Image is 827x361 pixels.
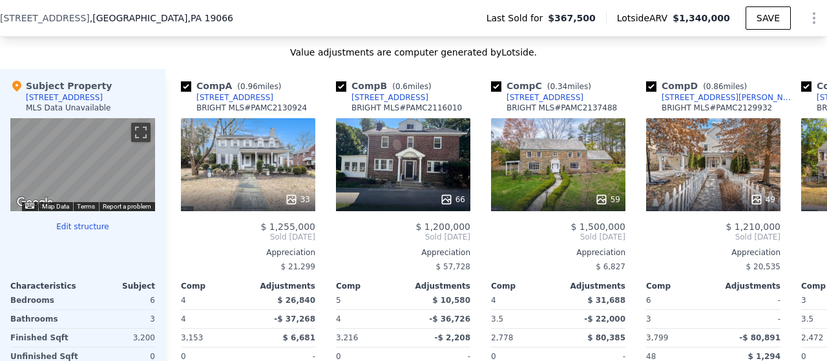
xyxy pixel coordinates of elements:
span: Sold [DATE] [336,232,470,242]
span: $ 31,688 [587,296,625,305]
div: [STREET_ADDRESS][PERSON_NAME] [662,92,796,103]
span: 0 [181,352,186,361]
div: BRIGHT MLS # PAMC2116010 [351,103,462,113]
span: -$ 2,208 [435,333,470,342]
a: [STREET_ADDRESS] [491,92,583,103]
span: $ 6,681 [283,333,315,342]
span: , [GEOGRAPHIC_DATA] [90,12,233,25]
div: MLS Data Unavailable [26,103,111,113]
span: -$ 36,726 [429,315,470,324]
button: Show Options [801,5,827,31]
div: 3.5 [491,310,556,328]
div: 33 [285,193,310,206]
div: 6 [85,291,155,309]
div: 59 [595,193,620,206]
div: Comp D [646,79,752,92]
div: BRIGHT MLS # PAMC2137488 [507,103,617,113]
div: Comp A [181,79,286,92]
div: Adjustments [558,281,625,291]
span: ( miles) [232,82,286,91]
div: Comp [491,281,558,291]
div: Appreciation [491,247,625,258]
div: 4 [181,310,246,328]
span: $ 1,255,000 [260,222,315,232]
div: 49 [750,193,775,206]
div: Subject Property [10,79,112,92]
span: , PA 19066 [187,13,233,23]
span: Lotside ARV [617,12,673,25]
div: - [716,310,780,328]
span: $ 6,827 [596,262,625,271]
span: Sold [DATE] [646,232,780,242]
span: $ 26,840 [277,296,315,305]
div: 4 [336,310,401,328]
span: 4 [491,296,496,305]
span: 0 [336,352,341,361]
span: $367,500 [548,12,596,25]
a: Terms (opens in new tab) [77,203,95,210]
span: $1,340,000 [673,13,730,23]
span: $ 1,500,000 [571,222,625,232]
span: 0.96 [240,82,258,91]
span: ( miles) [387,82,436,91]
span: $ 57,728 [436,262,470,271]
span: 2,472 [801,333,823,342]
span: 3,216 [336,333,358,342]
span: 0 [801,352,806,361]
span: 4 [181,296,186,305]
div: Appreciation [336,247,470,258]
div: Adjustments [713,281,780,291]
span: 0.6 [395,82,408,91]
div: 3 [646,310,711,328]
div: [STREET_ADDRESS] [26,92,103,103]
div: Comp [181,281,248,291]
span: 48 [646,352,656,361]
div: Characteristics [10,281,83,291]
div: Comp [336,281,403,291]
div: Finished Sqft [10,329,80,347]
div: Appreciation [646,247,780,258]
span: $ 80,385 [587,333,625,342]
div: Subject [83,281,155,291]
button: Toggle fullscreen view [131,123,151,142]
span: $ 20,535 [746,262,780,271]
div: Appreciation [181,247,315,258]
div: Comp B [336,79,437,92]
div: 66 [440,193,465,206]
button: Map Data [42,202,69,211]
div: 3 [85,310,155,328]
div: - [716,291,780,309]
div: Comp [646,281,713,291]
a: Report a problem [103,203,151,210]
span: $ 1,200,000 [415,222,470,232]
div: [STREET_ADDRESS] [351,92,428,103]
span: Sold [DATE] [181,232,315,242]
a: Open this area in Google Maps (opens a new window) [14,194,56,211]
span: 5 [336,296,341,305]
div: Map [10,118,155,211]
span: Sold [DATE] [491,232,625,242]
span: 3,153 [181,333,203,342]
span: $ 1,294 [748,352,780,361]
span: Last Sold for [487,12,549,25]
div: Street View [10,118,155,211]
span: $ 10,580 [432,296,470,305]
span: -$ 37,268 [274,315,315,324]
div: Adjustments [403,281,470,291]
span: 0.34 [550,82,567,91]
div: [STREET_ADDRESS] [196,92,273,103]
img: Google [14,194,56,211]
div: BRIGHT MLS # PAMC2130924 [196,103,307,113]
a: [STREET_ADDRESS] [181,92,273,103]
span: 3 [801,296,806,305]
div: 3,200 [85,329,155,347]
span: -$ 22,000 [584,315,625,324]
button: Edit structure [10,222,155,232]
button: Keyboard shortcuts [25,203,34,209]
a: [STREET_ADDRESS] [336,92,428,103]
span: 0.86 [706,82,724,91]
div: Adjustments [248,281,315,291]
div: [STREET_ADDRESS] [507,92,583,103]
span: 3,799 [646,333,668,342]
span: 0 [491,352,496,361]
